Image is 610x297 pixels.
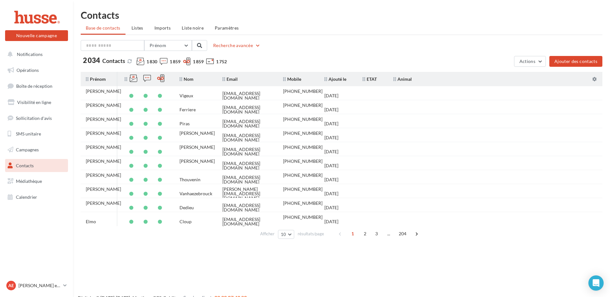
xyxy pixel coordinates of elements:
[86,201,121,205] div: [PERSON_NAME]
[324,135,338,140] div: [DATE]
[222,187,273,200] div: [PERSON_NAME][EMAIL_ADDRESS][DOMAIN_NAME]
[180,93,193,98] div: Vigeux
[298,231,324,237] span: résultats/page
[180,219,192,224] div: Cloup
[16,131,41,136] span: SMS unitaire
[384,229,394,239] span: ...
[283,76,301,82] span: Mobile
[324,93,338,98] div: [DATE]
[283,145,322,149] div: [PHONE_NUMBER]
[222,133,273,142] div: [EMAIL_ADDRESS][DOMAIN_NAME]
[16,147,39,152] span: Campagnes
[16,83,52,89] span: Boîte de réception
[222,105,273,114] div: [EMAIL_ADDRESS][DOMAIN_NAME]
[144,40,192,51] button: Prénom
[86,76,106,82] span: Prénom
[360,229,370,239] span: 2
[260,231,274,237] span: Afficher
[324,107,338,112] div: [DATE]
[371,229,382,239] span: 3
[154,25,171,31] span: Imports
[222,119,273,128] div: [EMAIL_ADDRESS][DOMAIN_NAME]
[281,232,286,237] span: 10
[324,149,338,154] div: [DATE]
[180,121,190,126] div: Piras
[17,52,43,57] span: Notifications
[514,56,546,67] button: Actions
[86,117,121,121] div: [PERSON_NAME]
[324,177,338,182] div: [DATE]
[324,219,338,224] div: [DATE]
[4,190,69,204] a: Calendrier
[5,30,68,41] button: Nouvelle campagne
[393,76,412,82] span: Animal
[81,10,602,20] h1: Contacts
[16,163,34,168] span: Contacts
[180,145,215,149] div: [PERSON_NAME]
[283,215,322,219] div: [PHONE_NUMBER]
[5,280,68,292] a: Ae [PERSON_NAME] et [PERSON_NAME]
[4,79,69,93] a: Boîte de réception
[216,59,227,65] span: 1 752
[222,203,273,212] div: [EMAIL_ADDRESS][DOMAIN_NAME]
[16,178,42,184] span: Médiathèque
[180,159,215,163] div: [PERSON_NAME]
[222,147,273,156] div: [EMAIL_ADDRESS][DOMAIN_NAME]
[180,107,196,112] div: Ferriere
[4,112,69,125] a: Sollicitation d'avis
[170,59,180,65] span: 1 859
[4,175,69,188] a: Médiathèque
[86,145,121,149] div: [PERSON_NAME]
[4,143,69,156] a: Campagnes
[283,201,322,205] div: [PHONE_NUMBER]
[283,159,322,163] div: [PHONE_NUMBER]
[4,127,69,141] a: SMS unitaire
[283,131,322,135] div: [PHONE_NUMBER]
[180,131,215,135] div: [PERSON_NAME]
[16,194,37,200] span: Calendrier
[86,219,96,224] div: Elmo
[549,56,602,67] button: Ajouter des contacts
[146,59,157,65] span: 1 830
[324,205,338,210] div: [DATE]
[4,159,69,172] a: Contacts
[150,43,166,48] span: Prénom
[17,67,39,73] span: Opérations
[132,25,143,31] span: Listes
[193,59,204,65] span: 1 859
[283,89,322,93] div: [PHONE_NUMBER]
[4,64,69,77] a: Opérations
[363,76,377,82] span: ETAT
[180,191,212,196] div: Vanhaezebrouck
[86,103,121,107] div: [PERSON_NAME]
[222,175,273,184] div: [EMAIL_ADDRESS][DOMAIN_NAME]
[86,159,121,163] div: [PERSON_NAME]
[83,57,100,64] span: 2 034
[180,76,193,82] span: Nom
[4,48,67,61] button: Notifications
[215,25,239,31] span: Paramètres
[283,103,322,107] div: [PHONE_NUMBER]
[4,96,69,109] a: Visibilité en ligne
[588,275,604,291] div: Open Intercom Messenger
[222,76,238,82] span: Email
[211,42,263,49] button: Recherche avancée
[283,187,322,191] div: [PHONE_NUMBER]
[324,121,338,126] div: [DATE]
[16,115,52,121] span: Sollicitation d'avis
[86,89,121,93] div: [PERSON_NAME]
[324,191,338,196] div: [DATE]
[17,100,51,105] span: Visibilité en ligne
[86,173,121,177] div: [PERSON_NAME]
[102,57,125,64] span: Contacts
[182,25,204,31] span: Liste noire
[222,217,273,226] div: [EMAIL_ADDRESS][DOMAIN_NAME]
[8,282,14,289] span: Ae
[519,59,535,64] span: Actions
[222,91,273,100] div: [EMAIL_ADDRESS][DOMAIN_NAME]
[396,229,409,239] span: 204
[283,117,322,121] div: [PHONE_NUMBER]
[278,230,294,239] button: 10
[180,205,194,210] div: Dedieu
[324,76,346,82] span: Ajouté le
